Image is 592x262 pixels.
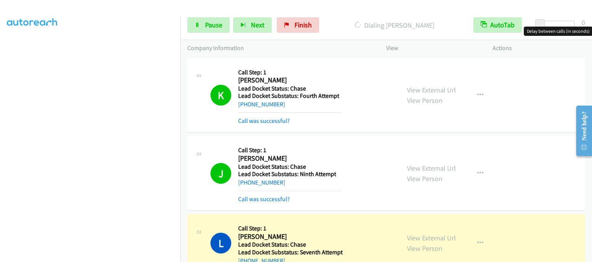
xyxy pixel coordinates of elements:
[210,233,231,254] h1: L
[238,163,341,171] h5: Lead Docket Status: Chase
[238,249,343,256] h5: Lead Docket Substatus: Seventh Attempt
[582,17,585,28] div: 0
[473,17,522,33] button: AutoTab
[493,44,585,53] p: Actions
[238,76,341,85] h2: [PERSON_NAME]
[238,101,285,108] a: [PHONE_NUMBER]
[187,44,372,53] p: Company Information
[251,20,264,29] span: Next
[205,20,222,29] span: Pause
[570,100,592,161] iframe: Resource Center
[238,170,341,178] h5: Lead Docket Substatus: Ninth Attempt
[210,163,231,184] h1: J
[210,85,231,106] h1: K
[294,20,312,29] span: Finish
[238,241,343,249] h5: Lead Docket Status: Chase
[407,86,456,94] a: View External Url
[407,164,456,173] a: View External Url
[238,117,290,124] a: Call was successful?
[238,179,285,186] a: [PHONE_NUMBER]
[238,232,341,241] h2: [PERSON_NAME]
[407,233,456,242] a: View External Url
[407,174,442,183] a: View Person
[386,44,479,53] p: View
[407,96,442,105] a: View Person
[233,17,272,33] button: Next
[330,20,459,30] p: Dialing [PERSON_NAME]
[187,17,230,33] a: Pause
[238,92,341,100] h5: Lead Docket Substatus: Fourth Attempt
[238,85,341,92] h5: Lead Docket Status: Chase
[238,69,341,76] h5: Call Step: 1
[407,244,442,253] a: View Person
[238,225,343,232] h5: Call Step: 1
[238,154,341,163] h2: [PERSON_NAME]
[238,146,341,154] h5: Call Step: 1
[238,195,290,203] a: Call was successful?
[277,17,319,33] a: Finish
